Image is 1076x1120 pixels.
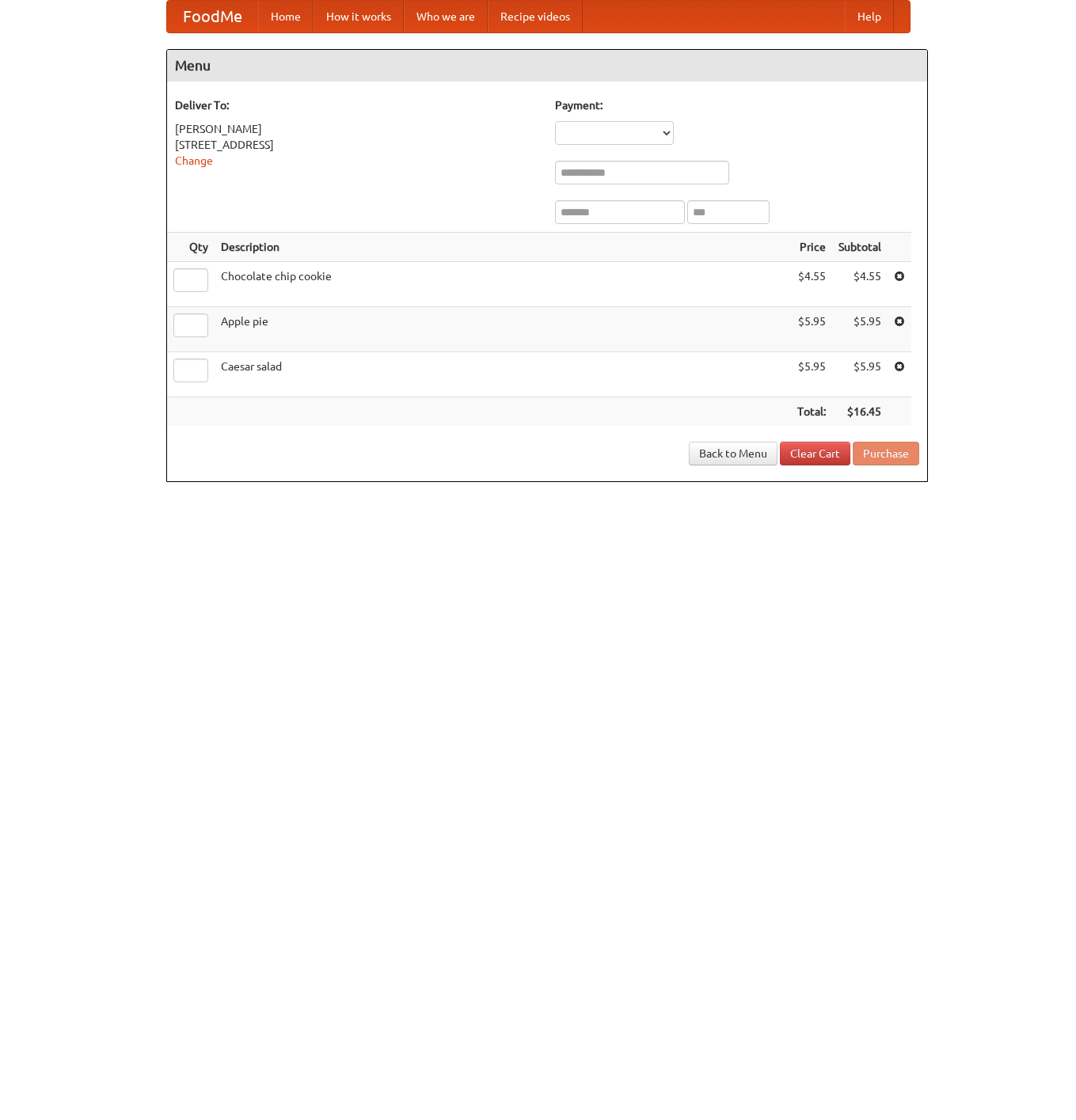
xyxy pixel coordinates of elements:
[488,1,583,32] a: Recipe videos
[555,97,919,113] h5: Payment:
[791,233,832,262] th: Price
[832,233,888,262] th: Subtotal
[791,397,832,427] th: Total:
[175,97,539,113] h5: Deliver To:
[853,442,919,465] button: Purchase
[832,262,888,307] td: $4.55
[175,154,213,167] a: Change
[832,352,888,397] td: $5.95
[832,397,888,427] th: $16.45
[791,352,832,397] td: $5.95
[689,442,778,465] a: Back to Menu
[167,233,215,262] th: Qty
[167,1,258,32] a: FoodMe
[258,1,314,32] a: Home
[404,1,488,32] a: Who we are
[175,121,539,137] div: [PERSON_NAME]
[215,233,791,262] th: Description
[215,307,791,352] td: Apple pie
[832,307,888,352] td: $5.95
[791,307,832,352] td: $5.95
[167,50,927,82] h4: Menu
[791,262,832,307] td: $4.55
[314,1,404,32] a: How it works
[215,262,791,307] td: Chocolate chip cookie
[845,1,894,32] a: Help
[175,137,539,153] div: [STREET_ADDRESS]
[215,352,791,397] td: Caesar salad
[780,442,850,465] a: Clear Cart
